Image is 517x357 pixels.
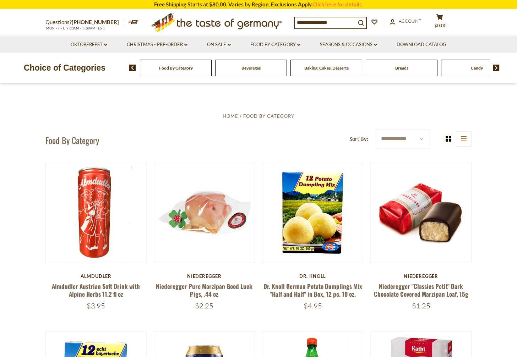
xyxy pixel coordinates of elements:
[45,273,147,279] div: Almdudler
[390,17,421,25] a: Account
[304,65,349,71] a: Baking, Cakes, Desserts
[127,41,187,49] a: Christmas - PRE-ORDER
[374,282,468,298] a: Niederegger "Classics Petit" Dark Chocolate Covered Marzipan Loaf, 15g
[493,65,500,71] img: next arrow
[399,18,421,24] span: Account
[72,19,119,25] a: [PHONE_NUMBER]
[45,18,124,27] p: Questions?
[262,162,363,263] img: Dr. Knoll German Potato Dumplings Mix "Half and Half" in Box, 12 pc. 10 oz.
[129,65,136,71] img: previous arrow
[71,41,107,49] a: Oktoberfest
[156,282,252,298] a: Niederegger Pure Marzipan Good Luck Pigs, .44 oz
[262,273,363,279] div: Dr. Knoll
[241,65,261,71] a: Beverages
[395,65,408,71] a: Breads
[397,41,446,49] a: Download Catalog
[154,273,255,279] div: Niederegger
[263,282,362,298] a: Dr. Knoll German Potato Dumplings Mix "Half and Half" in Box, 12 pc. 10 oz.
[434,23,447,28] span: $0.00
[371,175,471,250] img: Niederegger "Classics Petit" Dark Chocolate Covered Marzipan Loaf, 15g
[154,162,255,263] img: Niederegger Pure Marzipan Good Luck Pigs, .44 oz
[429,14,450,32] button: $0.00
[471,65,483,71] a: Candy
[412,301,430,310] span: $1.25
[312,1,363,7] a: Click here for details.
[243,113,294,119] a: Food By Category
[195,301,213,310] span: $2.25
[207,41,231,49] a: On Sale
[320,41,377,49] a: Seasons & Occasions
[349,134,368,143] label: Sort By:
[45,135,99,145] h1: Food By Category
[223,113,238,119] a: Home
[52,282,140,298] a: Almdudler Austrian Soft Drink with Alpine Herbs 11.2 fl oz
[304,301,322,310] span: $4.95
[45,26,106,30] span: MON - FRI, 9:00AM - 5:00PM (EST)
[370,273,472,279] div: Niederegger
[87,301,105,310] span: $3.95
[250,41,300,49] a: Food By Category
[159,65,193,71] a: Food By Category
[46,162,146,263] img: Almdudler Austrian Soft Drink with Alpine Herbs 11.2 fl oz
